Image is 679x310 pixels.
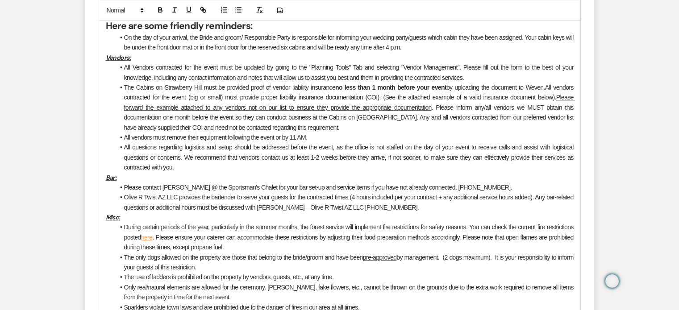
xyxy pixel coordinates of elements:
li: The only dogs allowed on the property are those that belong to the bride/groom and have been by m... [115,252,574,273]
li: All vendors must remove their equipment following the event or by 11 AM. [115,132,574,142]
strong: no less than 1 month before your event [335,84,446,91]
strong: . [543,84,545,91]
u: Vendors: [106,54,131,62]
u: pre-approved [363,254,397,261]
li: The use of ladders is prohibited on the property by vendors, guests, etc., at any time. [115,272,574,282]
li: All questions regarding logistics and setup should be addressed before the event, as the office i... [115,142,574,172]
strong: Here are some friendly reminders: [106,20,252,32]
u: Bar: [106,174,117,182]
li: Please contact [PERSON_NAME] @ the Sportsman's Chalet for your bar set-up and service items if yo... [115,182,574,192]
li: On the day of your arrival, the Bride and groom/ Responsible Party is responsible for informing y... [115,33,574,53]
li: The Cabins on Strawberry Hill must be provided proof of vendor liability insurance by uploading t... [115,83,574,132]
span: . Please ensure your caterer can accommodate these restrictions by adjusting their food preparati... [124,234,575,251]
a: here [141,234,152,241]
li: All Vendors contracted for the event must be updated by going to the "Planning Tools" Tab and sel... [115,62,574,83]
span: During certain periods of the year, particularly in the summer months, the forest service will im... [124,223,575,240]
li: Only real/natural elements are allowed for the ceremony. [PERSON_NAME], fake flowers, etc., canno... [115,282,574,302]
u: Misc: [106,213,120,221]
u: Please forward the example attached to any vendors not on our list to ensure they provide the app... [124,94,575,111]
li: Olive R Twist AZ LLC provides the bartender to serve your guests for the contracted times (4 hour... [115,192,574,212]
